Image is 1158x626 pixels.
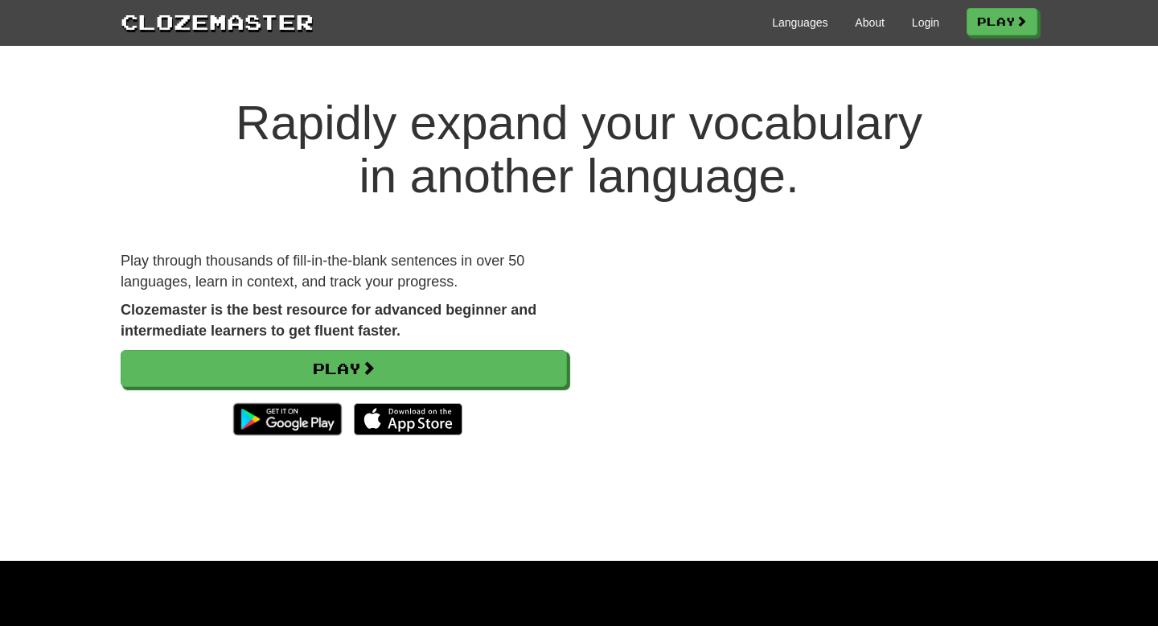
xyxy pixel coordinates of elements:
img: Get it on Google Play [225,395,350,443]
a: About [855,14,885,31]
a: Play [967,8,1037,35]
a: Clozemaster [121,6,314,36]
img: Download_on_the_App_Store_Badge_US-UK_135x40-25178aeef6eb6b83b96f5f2d004eda3bffbb37122de64afbaef7... [354,403,462,435]
a: Play [121,350,567,387]
a: Languages [772,14,827,31]
strong: Clozemaster is the best resource for advanced beginner and intermediate learners to get fluent fa... [121,302,536,339]
a: Login [912,14,939,31]
p: Play through thousands of fill-in-the-blank sentences in over 50 languages, learn in context, and... [121,251,567,292]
